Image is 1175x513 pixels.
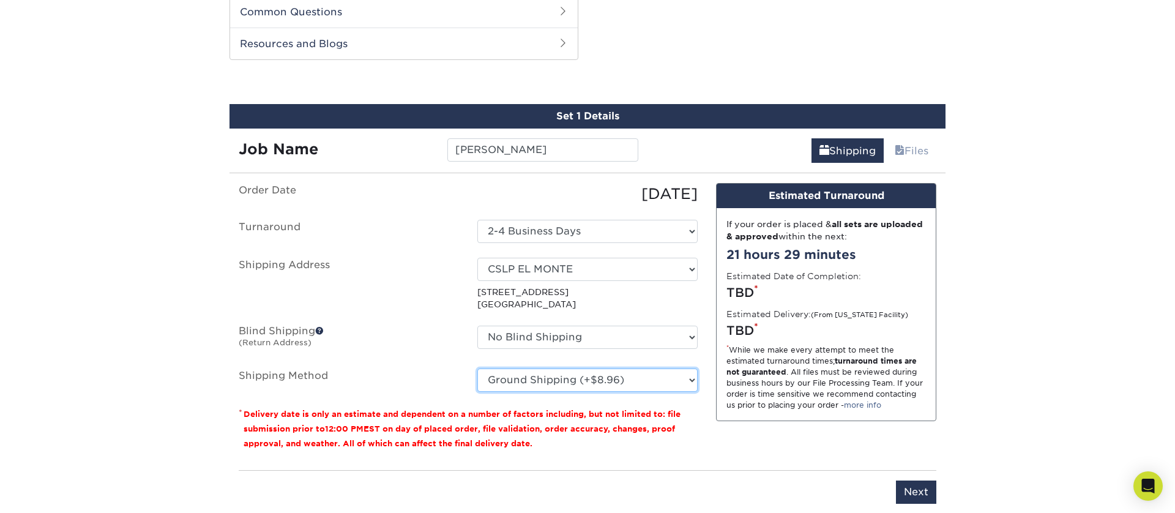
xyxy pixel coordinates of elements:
[239,140,318,158] strong: Job Name
[887,138,936,163] a: Files
[447,138,638,162] input: Enter a job name
[726,218,926,243] div: If your order is placed & within the next:
[229,220,468,243] label: Turnaround
[229,326,468,354] label: Blind Shipping
[819,145,829,157] span: shipping
[811,311,908,319] small: (From [US_STATE] Facility)
[468,183,707,205] div: [DATE]
[726,283,926,302] div: TBD
[244,410,681,448] small: Delivery date is only an estimate and dependent on a number of factors including, but not limited...
[229,369,468,392] label: Shipping Method
[230,28,578,59] h2: Resources and Blogs
[726,321,926,340] div: TBD
[726,270,861,282] label: Estimated Date of Completion:
[895,145,905,157] span: files
[726,308,908,320] label: Estimated Delivery:
[1133,471,1163,501] div: Open Intercom Messenger
[726,245,926,264] div: 21 hours 29 minutes
[811,138,884,163] a: Shipping
[229,258,468,311] label: Shipping Address
[325,424,364,433] span: 12:00 PM
[717,184,936,208] div: Estimated Turnaround
[726,345,926,411] div: While we make every attempt to meet the estimated turnaround times; . All files must be reviewed ...
[726,356,917,376] strong: turnaround times are not guaranteed
[229,104,946,129] div: Set 1 Details
[844,400,881,410] a: more info
[239,338,311,347] small: (Return Address)
[477,286,698,311] p: [STREET_ADDRESS] [GEOGRAPHIC_DATA]
[229,183,468,205] label: Order Date
[896,481,936,504] input: Next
